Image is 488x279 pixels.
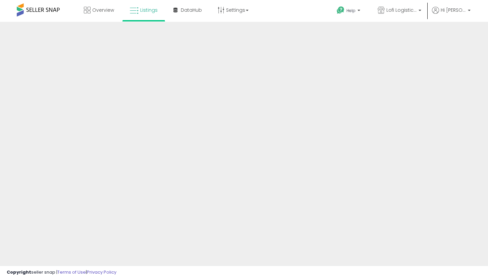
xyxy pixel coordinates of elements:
span: Help [346,8,356,13]
strong: Copyright [7,269,31,275]
span: Overview [92,7,114,13]
a: Privacy Policy [87,269,116,275]
span: Listings [140,7,158,13]
span: Hi [PERSON_NAME] [441,7,466,13]
span: DataHub [181,7,202,13]
i: Get Help [336,6,345,14]
span: Lofi Logistics LLC [386,7,417,13]
a: Help [331,1,367,22]
div: seller snap | | [7,269,116,276]
a: Terms of Use [57,269,86,275]
a: Hi [PERSON_NAME] [432,7,471,22]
